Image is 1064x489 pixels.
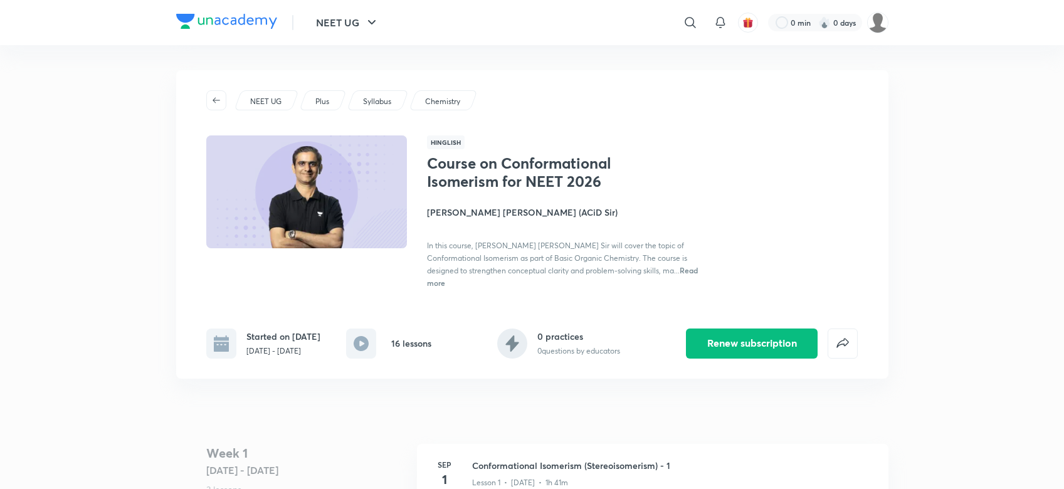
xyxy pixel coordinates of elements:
h4: 1 [432,470,457,489]
img: Thumbnail [204,134,408,250]
h1: Course on Conformational Isomerism for NEET 2026 [427,154,632,191]
span: Read more [427,265,698,288]
a: NEET UG [248,96,283,107]
img: Shahrukh Ansari [867,12,888,33]
a: Plus [313,96,331,107]
p: Plus [315,96,329,107]
a: Chemistry [423,96,462,107]
button: false [828,329,858,359]
a: Company Logo [176,14,277,32]
h6: 16 lessons [391,337,431,350]
button: avatar [738,13,758,33]
h5: [DATE] - [DATE] [206,463,407,478]
img: avatar [742,17,754,28]
h6: Started on [DATE] [246,330,320,343]
h4: [PERSON_NAME] [PERSON_NAME] (ACiD Sir) [427,206,708,219]
p: Lesson 1 • [DATE] • 1h 41m [472,477,568,488]
p: 0 questions by educators [537,345,620,357]
span: Hinglish [427,135,465,149]
img: Company Logo [176,14,277,29]
a: Syllabus [361,96,393,107]
h6: 0 practices [537,330,620,343]
p: NEET UG [250,96,282,107]
img: streak [818,16,831,29]
span: In this course, [PERSON_NAME] [PERSON_NAME] Sir will cover the topic of Conformational Isomerism ... [427,241,687,275]
button: Renew subscription [686,329,818,359]
p: [DATE] - [DATE] [246,345,320,357]
h3: Conformational Isomerism (Stereoisomerism) - 1 [472,459,873,472]
h6: Sep [432,459,457,470]
p: Syllabus [363,96,391,107]
h4: Week 1 [206,444,407,463]
p: Chemistry [425,96,460,107]
button: NEET UG [308,10,387,35]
